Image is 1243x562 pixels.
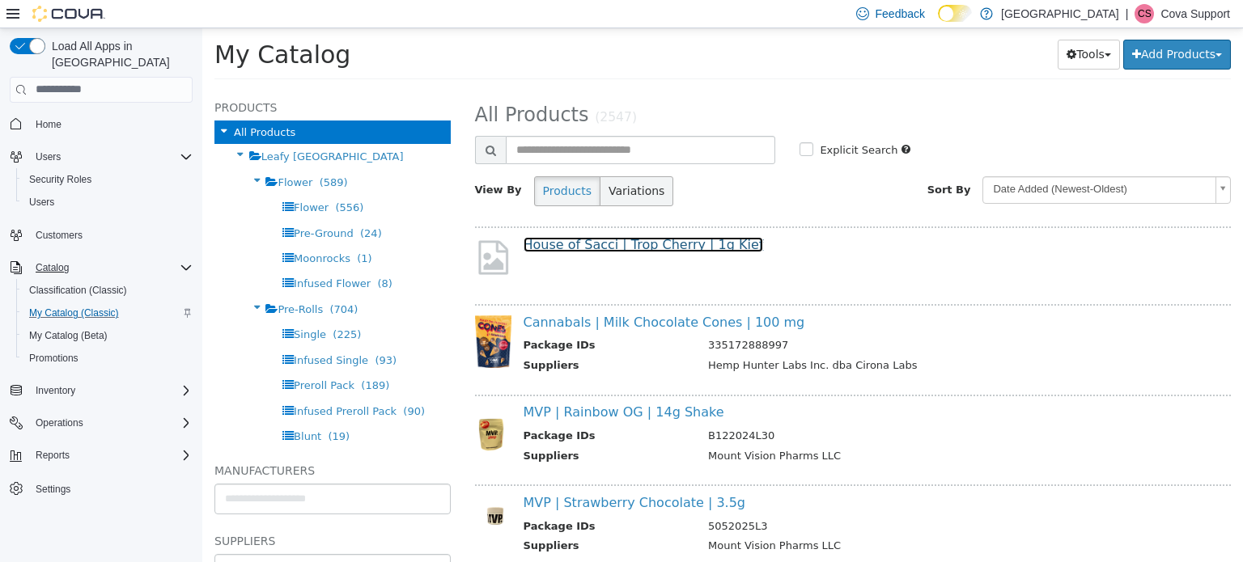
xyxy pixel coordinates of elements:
[725,155,769,167] span: Sort By
[29,480,77,499] a: Settings
[29,196,54,209] span: Users
[91,199,151,211] span: Pre-Ground
[321,209,562,224] a: House of Sacci | Trop Cherry | 1g Kief
[938,22,939,23] span: Dark Mode
[23,170,193,189] span: Security Roles
[23,192,61,212] a: Users
[29,413,193,433] span: Operations
[273,75,387,98] span: All Products
[36,229,83,242] span: Customers
[16,191,199,213] button: Users
[91,300,124,312] span: Single
[175,249,189,261] span: (8)
[125,402,147,414] span: (19)
[494,329,1012,349] td: Hemp Hunter Labs Inc. dba Cirona Labs
[273,378,309,426] img: 150
[23,281,193,300] span: Classification (Classic)
[321,509,494,530] th: Suppliers
[32,98,93,110] span: All Products
[332,148,398,178] button: Products
[321,329,494,349] th: Suppliers
[3,444,199,467] button: Reports
[29,446,76,465] button: Reports
[494,509,1012,530] td: Mount Vision Pharms LLC
[23,192,193,212] span: Users
[23,326,114,345] a: My Catalog (Beta)
[32,6,105,22] img: Cova
[3,112,199,136] button: Home
[29,352,78,365] span: Promotions
[29,226,89,245] a: Customers
[23,349,85,368] a: Promotions
[16,347,199,370] button: Promotions
[29,147,67,167] button: Users
[876,6,925,22] span: Feedback
[172,326,194,338] span: (93)
[321,490,494,510] th: Package IDs
[3,412,199,434] button: Operations
[855,11,918,41] button: Tools
[23,326,193,345] span: My Catalog (Beta)
[158,199,180,211] span: (24)
[1001,4,1119,23] p: [GEOGRAPHIC_DATA]
[397,148,471,178] button: Variations
[45,38,193,70] span: Load All Apps in [GEOGRAPHIC_DATA]
[321,399,494,420] th: Package IDs
[29,413,90,433] button: Operations
[29,478,193,498] span: Settings
[75,275,121,287] span: Pre-Rolls
[3,476,199,500] button: Settings
[29,446,193,465] span: Reports
[29,173,91,186] span: Security Roles
[29,258,193,277] span: Catalog
[392,82,435,96] small: (2547)
[75,148,110,160] span: Flower
[3,256,199,279] button: Catalog
[29,381,193,400] span: Inventory
[91,224,148,236] span: Moonrocks
[494,490,1012,510] td: 5052025L3
[91,249,168,261] span: Infused Flower
[321,467,544,482] a: MVP | Strawberry Chocolate | 3.5g
[273,467,309,516] img: 150
[36,150,61,163] span: Users
[12,503,248,522] h5: Suppliers
[1160,4,1230,23] p: Cova Support
[91,377,194,389] span: Infused Preroll Pack
[613,114,695,130] label: Explicit Search
[29,306,119,319] span: My Catalog (Classic)
[494,420,1012,440] td: Mount Vision Pharms LLC
[321,376,522,391] a: MVP | Rainbow OG | 14g Shake
[91,402,119,414] span: Blunt
[29,115,68,134] a: Home
[3,379,199,402] button: Inventory
[36,483,70,496] span: Settings
[36,416,83,429] span: Operations
[29,329,108,342] span: My Catalog (Beta)
[133,173,161,185] span: (556)
[36,449,70,462] span: Reports
[29,114,193,134] span: Home
[36,261,69,274] span: Catalog
[321,420,494,440] th: Suppliers
[12,12,148,40] span: My Catalog
[23,303,193,323] span: My Catalog (Classic)
[1126,4,1129,23] p: |
[91,351,152,363] span: Preroll Pack
[273,155,320,167] span: View By
[273,209,309,249] img: missing-image.png
[921,11,1029,41] button: Add Products
[321,309,494,329] th: Package IDs
[29,381,82,400] button: Inventory
[16,302,199,324] button: My Catalog (Classic)
[16,279,199,302] button: Classification (Classic)
[321,286,603,302] a: Cannabals | Milk Chocolate Cones | 100 mg
[12,433,248,452] h5: Manufacturers
[91,326,166,338] span: Infused Single
[1135,4,1154,23] div: Cova Support
[12,70,248,89] h5: Products
[23,170,98,189] a: Security Roles
[130,300,159,312] span: (225)
[1138,4,1152,23] span: CS
[16,168,199,191] button: Security Roles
